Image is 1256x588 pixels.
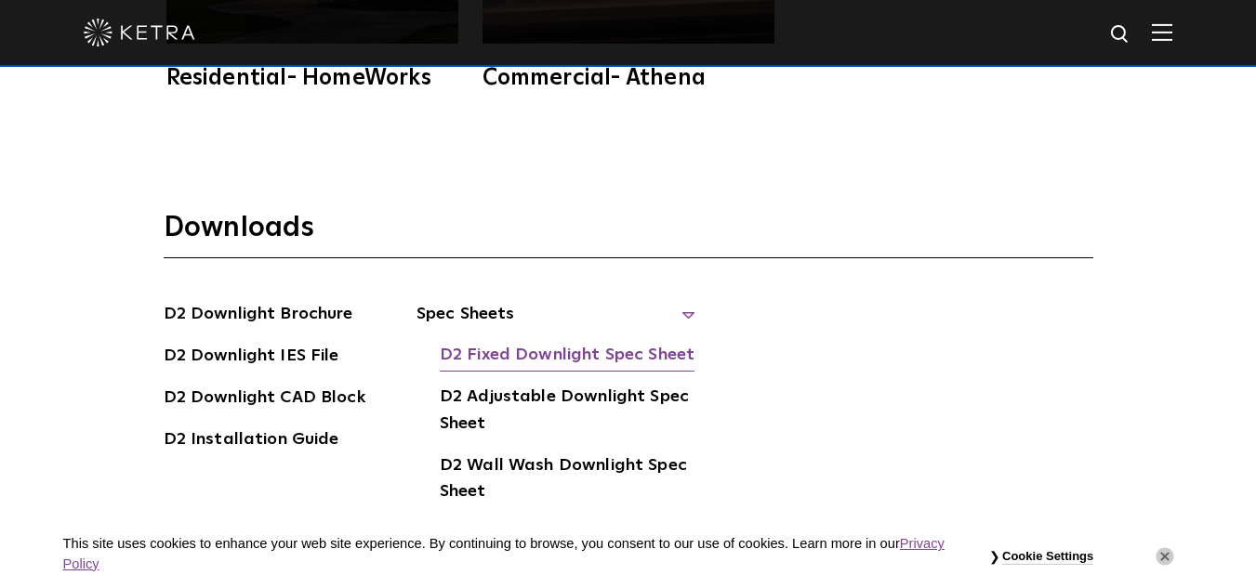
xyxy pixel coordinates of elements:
[164,385,365,414] a: D2 Downlight CAD Block
[63,536,945,570] a: Privacy Policy
[1155,546,1175,567] button: Close
[1152,23,1172,41] img: Hamburger%20Nav.svg
[1002,549,1093,565] button: Cookie Settings
[416,301,695,342] span: Spec Sheets
[440,342,694,372] a: D2 Fixed Downlight Spec Sheet
[164,343,339,372] a: D2 Downlight IES File
[440,384,695,440] a: D2 Adjustable Downlight Spec Sheet
[1109,23,1132,46] img: search icon
[164,426,339,456] a: D2 Installation Guide
[63,534,952,579] p: This site uses cookies to enhance your web site experience. By continuing to browse, you consent ...
[166,67,458,89] div: Residential- HomeWorks
[84,19,195,46] img: ketra-logo-2019-white
[483,67,774,89] div: Commercial- Athena
[164,301,353,331] a: D2 Downlight Brochure
[440,452,695,509] a: D2 Wall Wash Downlight Spec Sheet
[164,210,1093,258] h3: Downloads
